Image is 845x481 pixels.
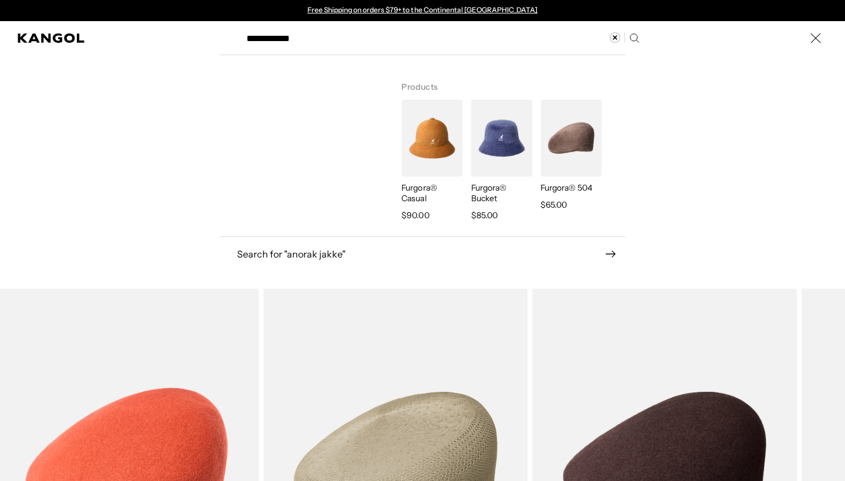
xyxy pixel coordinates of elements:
[219,249,625,259] button: Search for "anorak jakke"
[302,6,543,15] div: 1 of 2
[471,208,498,222] span: $85.00
[302,6,543,15] slideshow-component: Announcement bar
[401,182,462,204] p: Furgora® Casual
[471,182,532,204] p: Furgora® Bucket
[471,100,532,177] img: Furgora® Bucket
[237,249,605,259] span: Search for " anorak jakke "
[18,33,85,43] a: Kangol
[540,198,567,212] span: $65.00
[401,100,462,177] img: Furgora® Casual
[804,26,827,50] button: Close
[540,182,601,193] p: Furgora® 504
[629,33,640,43] button: Search here
[540,100,601,177] img: Furgora® 504
[610,32,625,43] button: Clear search term
[307,5,538,14] a: Free Shipping on orders $79+ to the Continental [GEOGRAPHIC_DATA]
[302,6,543,15] div: Announcement
[401,208,429,222] span: $90.00
[401,67,606,100] h3: Products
